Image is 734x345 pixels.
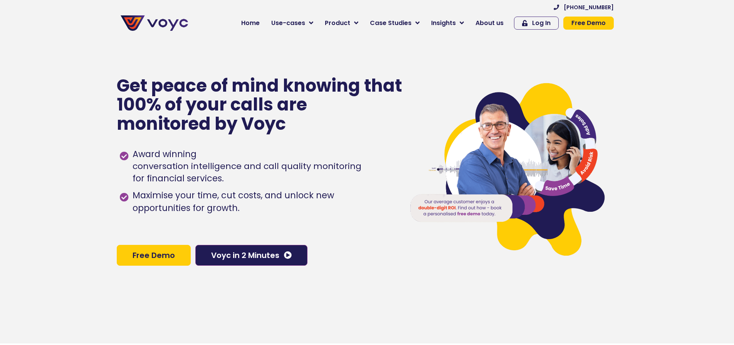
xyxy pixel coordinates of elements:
a: Insights [425,15,470,31]
h1: conversation intelligence and call quality monitoring [133,161,361,172]
span: Free Demo [571,20,606,26]
p: Get peace of mind knowing that 100% of your calls are monitored by Voyc [117,76,403,134]
img: voyc-full-logo [121,15,188,31]
span: About us [475,18,504,28]
span: Home [241,18,260,28]
a: About us [470,15,509,31]
a: Home [235,15,265,31]
span: Log In [532,20,551,26]
span: Product [325,18,350,28]
span: Voyc in 2 Minutes [211,251,279,259]
a: Voyc in 2 Minutes [195,245,307,266]
a: Log In [514,17,559,30]
a: Free Demo [563,17,614,30]
span: Insights [431,18,456,28]
span: Free Demo [133,251,175,259]
a: Free Demo [117,245,191,266]
span: Maximise your time, cut costs, and unlock new opportunities for growth. [131,189,394,215]
a: Use-cases [265,15,319,31]
span: Award winning for financial services. [131,148,361,185]
span: Case Studies [370,18,412,28]
a: Product [319,15,364,31]
span: Use-cases [271,18,305,28]
span: [PHONE_NUMBER] [564,5,614,10]
a: [PHONE_NUMBER] [554,5,614,10]
a: Case Studies [364,15,425,31]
